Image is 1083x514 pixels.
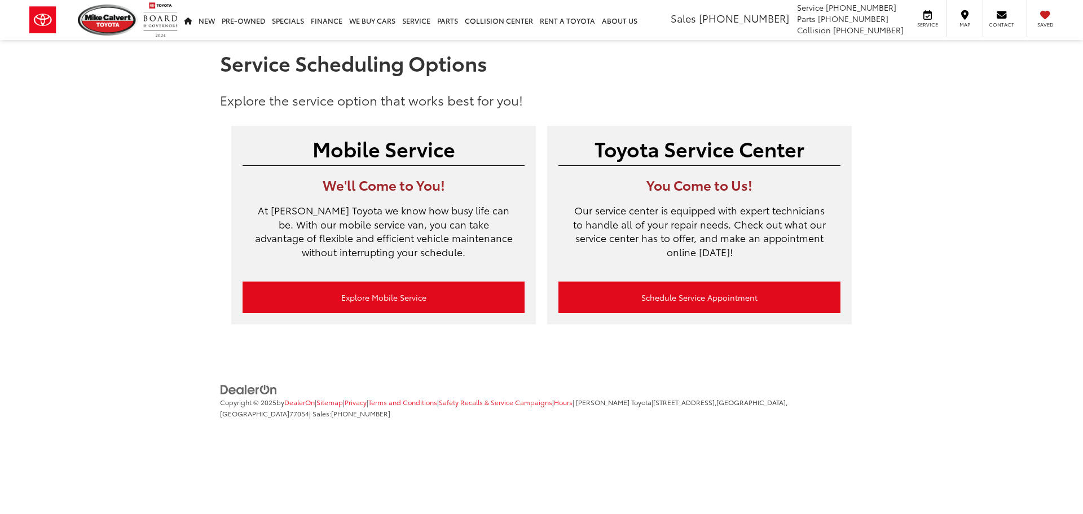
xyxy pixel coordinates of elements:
[220,51,863,74] h1: Service Scheduling Options
[316,397,343,407] a: Sitemap
[952,21,977,28] span: Map
[439,397,552,407] a: Safety Recalls & Service Campaigns, Opens in a new tab
[220,408,289,418] span: [GEOGRAPHIC_DATA]
[554,397,573,407] a: Hours
[558,137,840,160] h2: Toyota Service Center
[367,397,437,407] span: |
[797,13,816,24] span: Parts
[368,397,437,407] a: Terms and Conditions
[243,282,525,313] a: Explore Mobile Service
[653,397,716,407] span: [STREET_ADDRESS],
[220,397,276,407] span: Copyright © 2025
[284,397,315,407] a: DealerOn Home Page
[699,11,789,25] span: [PHONE_NUMBER]
[309,408,390,418] span: | Sales:
[716,397,787,407] span: [GEOGRAPHIC_DATA],
[345,397,367,407] a: Privacy
[343,397,367,407] span: |
[671,11,696,25] span: Sales
[437,397,552,407] span: |
[915,21,940,28] span: Service
[552,397,573,407] span: |
[573,397,651,407] span: | [PERSON_NAME] Toyota
[315,397,343,407] span: |
[833,24,904,36] span: [PHONE_NUMBER]
[220,383,278,394] a: DealerOn
[797,2,824,13] span: Service
[276,397,315,407] span: by
[331,408,390,418] span: [PHONE_NUMBER]
[1033,21,1058,28] span: Saved
[558,282,840,313] a: Schedule Service Appointment
[558,203,840,270] p: Our service center is equipped with expert technicians to handle all of your repair needs. Check ...
[243,177,525,192] h3: We'll Come to You!
[220,91,863,109] p: Explore the service option that works best for you!
[243,203,525,270] p: At [PERSON_NAME] Toyota we know how busy life can be. With our mobile service van, you can take a...
[220,384,278,396] img: DealerOn
[797,24,831,36] span: Collision
[826,2,896,13] span: [PHONE_NUMBER]
[243,137,525,160] h2: Mobile Service
[289,408,309,418] span: 77054
[78,5,138,36] img: Mike Calvert Toyota
[558,177,840,192] h3: You Come to Us!
[989,21,1014,28] span: Contact
[818,13,888,24] span: [PHONE_NUMBER]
